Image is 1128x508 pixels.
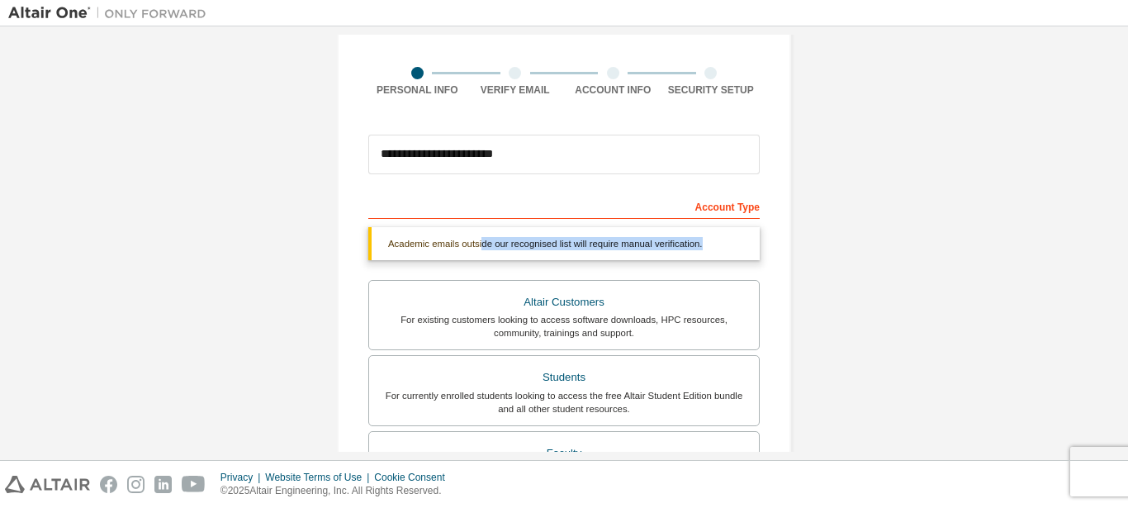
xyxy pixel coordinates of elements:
[368,83,467,97] div: Personal Info
[154,476,172,493] img: linkedin.svg
[379,366,749,389] div: Students
[220,484,455,498] p: © 2025 Altair Engineering, Inc. All Rights Reserved.
[564,83,662,97] div: Account Info
[368,192,760,219] div: Account Type
[182,476,206,493] img: youtube.svg
[467,83,565,97] div: Verify Email
[265,471,374,484] div: Website Terms of Use
[127,476,145,493] img: instagram.svg
[379,313,749,339] div: For existing customers looking to access software downloads, HPC resources, community, trainings ...
[374,471,454,484] div: Cookie Consent
[662,83,761,97] div: Security Setup
[100,476,117,493] img: facebook.svg
[5,476,90,493] img: altair_logo.svg
[368,227,760,260] div: Academic emails outside our recognised list will require manual verification.
[220,471,265,484] div: Privacy
[8,5,215,21] img: Altair One
[379,291,749,314] div: Altair Customers
[379,389,749,415] div: For currently enrolled students looking to access the free Altair Student Edition bundle and all ...
[379,442,749,465] div: Faculty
